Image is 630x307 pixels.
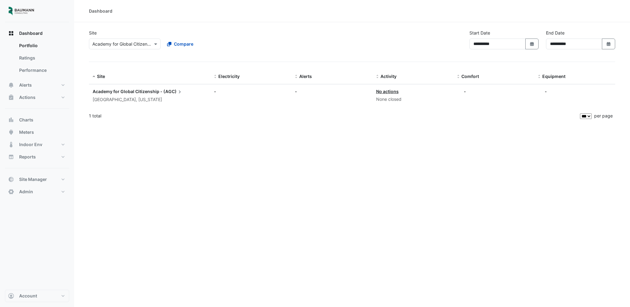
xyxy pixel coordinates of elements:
[19,141,42,148] span: Indoor Env
[5,173,69,186] button: Site Manager
[163,88,183,95] span: (AGC)
[19,82,32,88] span: Alerts
[19,189,33,195] span: Admin
[8,176,14,182] app-icon: Site Manager
[529,41,535,47] fa-icon: Select Date
[5,39,69,79] div: Dashboard
[380,74,397,79] span: Activity
[546,30,565,36] label: End Date
[5,79,69,91] button: Alerts
[469,30,490,36] label: Start Date
[19,30,43,36] span: Dashboard
[8,189,14,195] app-icon: Admin
[14,52,69,64] a: Ratings
[295,88,368,95] div: -
[89,30,97,36] label: Site
[8,117,14,123] app-icon: Charts
[8,129,14,135] app-icon: Meters
[5,91,69,104] button: Actions
[89,8,112,14] div: Dashboard
[7,5,35,17] img: Company Logo
[19,176,47,182] span: Site Manager
[19,94,36,100] span: Actions
[8,82,14,88] app-icon: Alerts
[93,89,162,94] span: Academy for Global Citizenship -
[5,114,69,126] button: Charts
[8,30,14,36] app-icon: Dashboard
[5,151,69,163] button: Reports
[97,74,105,79] span: Site
[218,74,240,79] span: Electricity
[461,74,479,79] span: Comfort
[8,141,14,148] app-icon: Indoor Env
[8,94,14,100] app-icon: Actions
[8,154,14,160] app-icon: Reports
[19,129,34,135] span: Meters
[5,290,69,302] button: Account
[214,88,288,95] div: -
[606,41,611,47] fa-icon: Select Date
[545,88,547,95] div: -
[376,89,399,94] a: No actions
[5,186,69,198] button: Admin
[5,126,69,138] button: Meters
[19,117,33,123] span: Charts
[594,113,613,118] span: per page
[5,27,69,39] button: Dashboard
[14,64,69,76] a: Performance
[163,39,197,49] button: Compare
[542,74,565,79] span: Equipment
[93,96,207,103] div: [GEOGRAPHIC_DATA], [US_STATE]
[19,154,36,160] span: Reports
[19,293,37,299] span: Account
[14,39,69,52] a: Portfolio
[89,108,579,124] div: 1 total
[464,88,466,95] div: -
[5,138,69,151] button: Indoor Env
[299,74,312,79] span: Alerts
[174,41,193,47] span: Compare
[376,96,450,103] div: None closed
